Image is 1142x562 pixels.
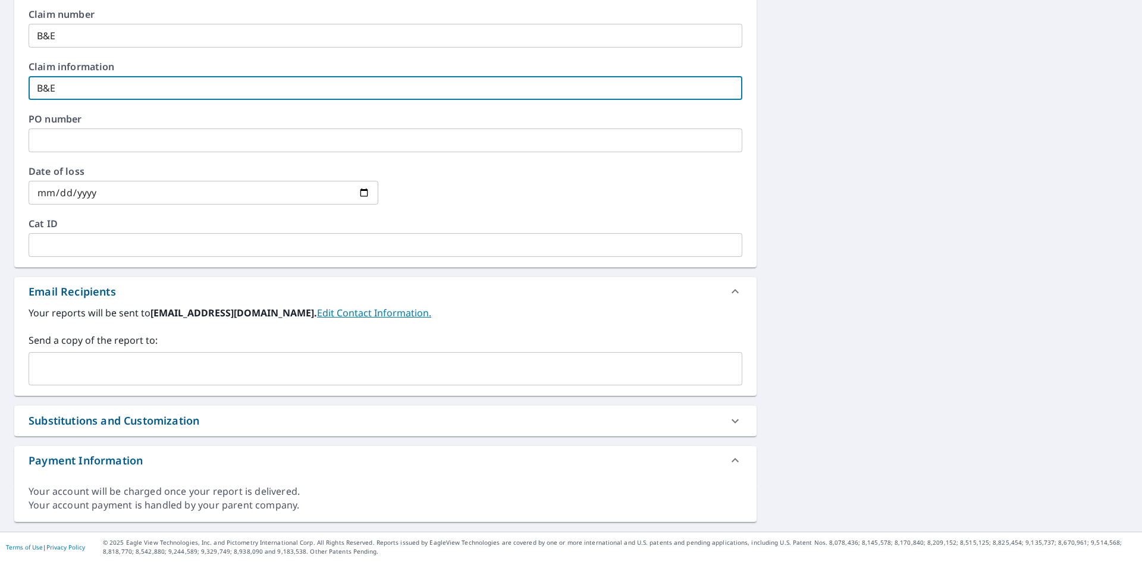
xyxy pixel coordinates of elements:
[29,62,742,71] label: Claim information
[29,114,742,124] label: PO number
[29,333,742,347] label: Send a copy of the report to:
[29,284,116,300] div: Email Recipients
[29,453,143,469] div: Payment Information
[14,406,757,436] div: Substitutions and Customization
[29,219,742,228] label: Cat ID
[6,544,85,551] p: |
[103,538,1136,556] p: © 2025 Eagle View Technologies, Inc. and Pictometry International Corp. All Rights Reserved. Repo...
[317,306,431,319] a: EditContactInfo
[29,498,742,512] div: Your account payment is handled by your parent company.
[14,446,757,475] div: Payment Information
[29,10,742,19] label: Claim number
[29,306,742,320] label: Your reports will be sent to
[6,543,43,551] a: Terms of Use
[29,167,378,176] label: Date of loss
[29,485,742,498] div: Your account will be charged once your report is delivered.
[29,413,199,429] div: Substitutions and Customization
[150,306,317,319] b: [EMAIL_ADDRESS][DOMAIN_NAME].
[46,543,85,551] a: Privacy Policy
[14,277,757,306] div: Email Recipients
